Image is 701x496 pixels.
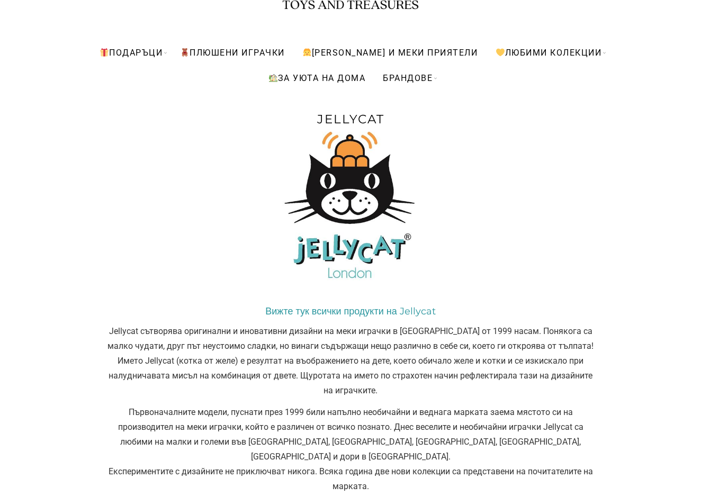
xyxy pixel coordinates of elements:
[172,40,293,65] a: ПЛЮШЕНИ ИГРАЧКИ
[107,405,594,494] p: Първоначалните модели, пуснати през 1999 били напълно необичайни и веднага марката заема мястото ...
[181,48,189,57] img: 🧸
[294,40,486,65] a: [PERSON_NAME] и меки приятели
[100,48,109,57] img: 🎁
[265,305,435,317] a: Вижте тук всички продукти на Jellycat
[487,40,609,65] a: Любими Колекции
[303,48,311,57] img: 👧
[92,40,170,65] a: Подаръци
[375,65,441,91] a: БРАНДОВЕ
[139,112,562,127] h1: Jellycat
[496,48,505,57] img: 💛
[260,65,374,91] a: За уюта на дома
[269,74,277,82] img: 🏡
